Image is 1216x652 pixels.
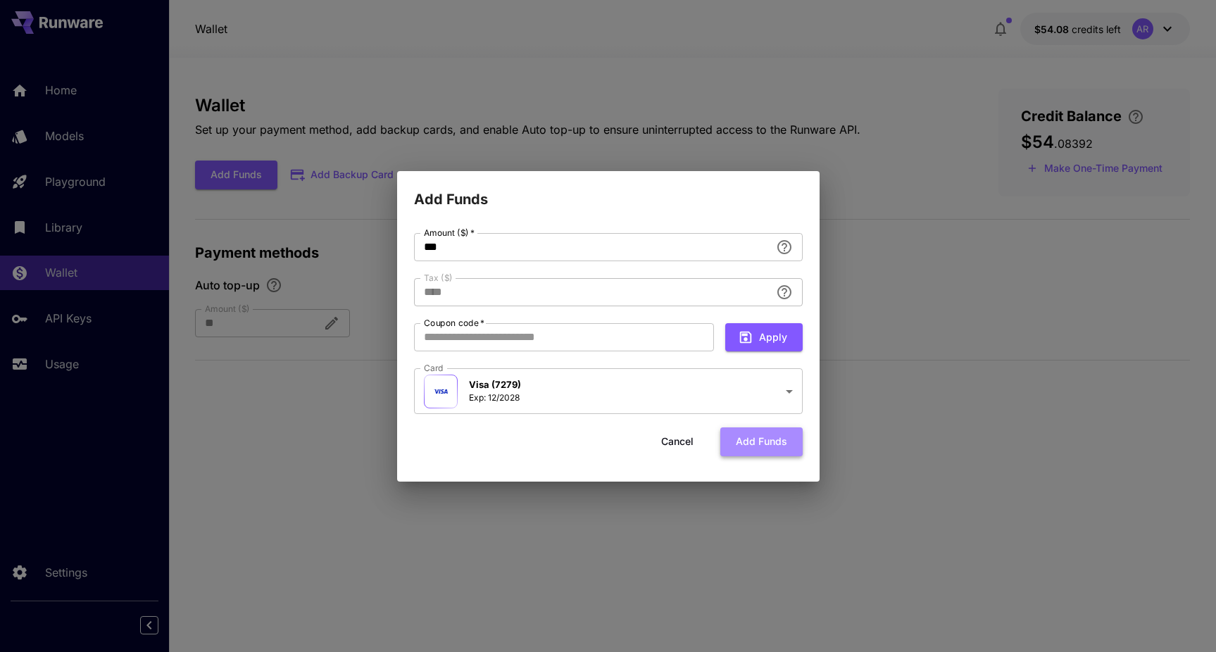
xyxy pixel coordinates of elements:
label: Card [424,362,444,374]
p: Visa (7279) [469,378,521,392]
button: Apply [725,323,803,352]
h2: Add Funds [397,171,820,211]
label: Amount ($) [424,227,475,239]
p: Exp: 12/2028 [469,391,521,404]
label: Tax ($) [424,272,453,284]
label: Coupon code [424,317,484,329]
button: Add funds [720,427,803,456]
button: Cancel [646,427,709,456]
